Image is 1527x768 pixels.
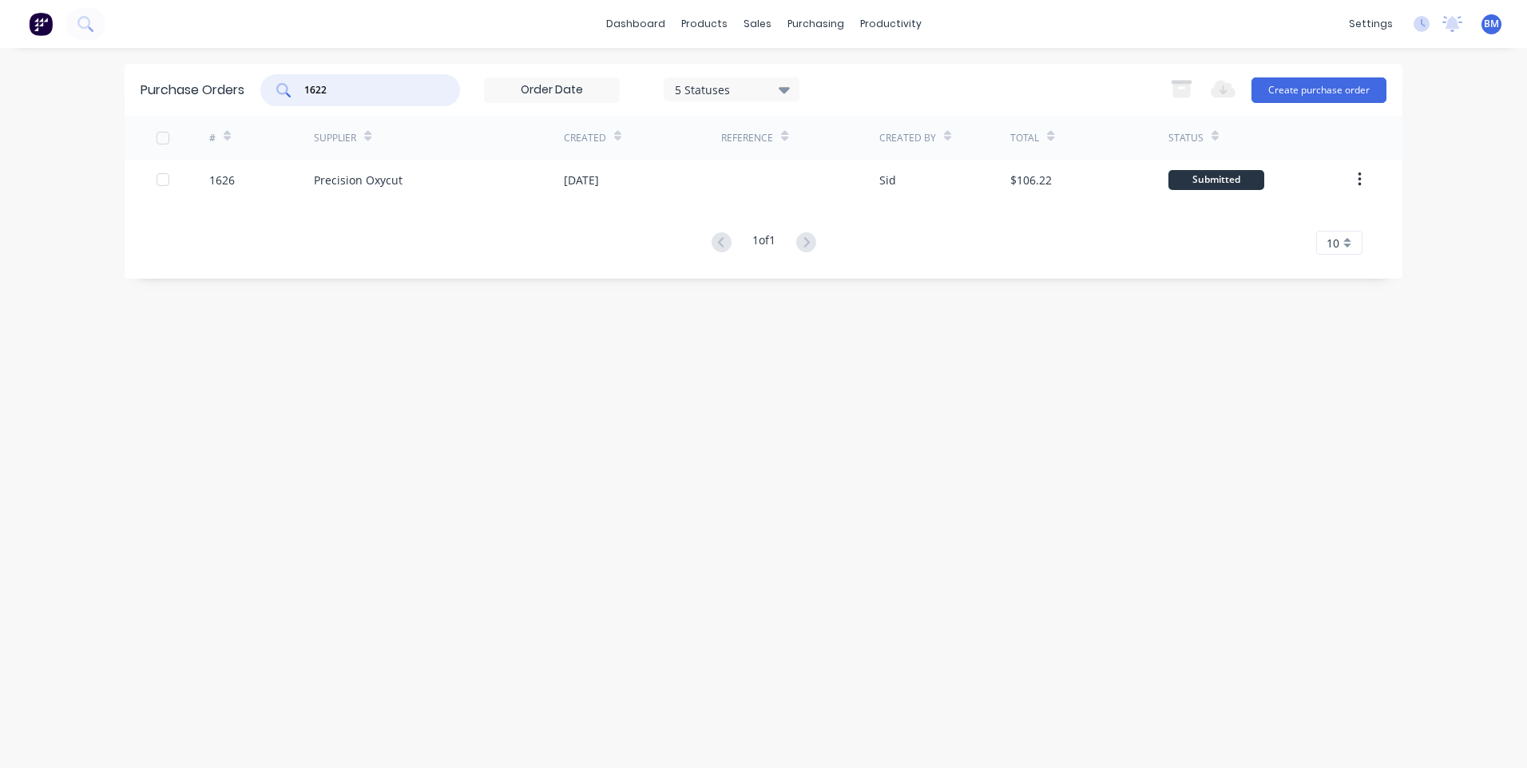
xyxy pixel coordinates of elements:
img: Factory [29,12,53,36]
span: BM [1484,17,1499,31]
span: 10 [1327,235,1339,251]
div: 1626 [209,172,235,188]
div: Sid [879,172,896,188]
div: products [673,12,736,36]
div: purchasing [779,12,852,36]
div: sales [736,12,779,36]
input: Order Date [485,78,619,102]
div: Created [564,131,606,145]
div: Purchase Orders [141,81,244,100]
button: Create purchase order [1251,77,1386,103]
div: settings [1341,12,1401,36]
div: $106.22 [1010,172,1052,188]
div: Supplier [314,131,356,145]
div: Submitted [1168,170,1264,190]
div: [DATE] [564,172,599,188]
div: Created By [879,131,936,145]
div: Status [1168,131,1204,145]
div: 5 Statuses [675,81,789,97]
div: Reference [721,131,773,145]
div: Total [1010,131,1039,145]
div: 1 of 1 [752,232,775,255]
div: # [209,131,216,145]
input: Search purchase orders... [303,82,435,98]
div: Precision Oxycut [314,172,403,188]
div: productivity [852,12,930,36]
a: dashboard [598,12,673,36]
